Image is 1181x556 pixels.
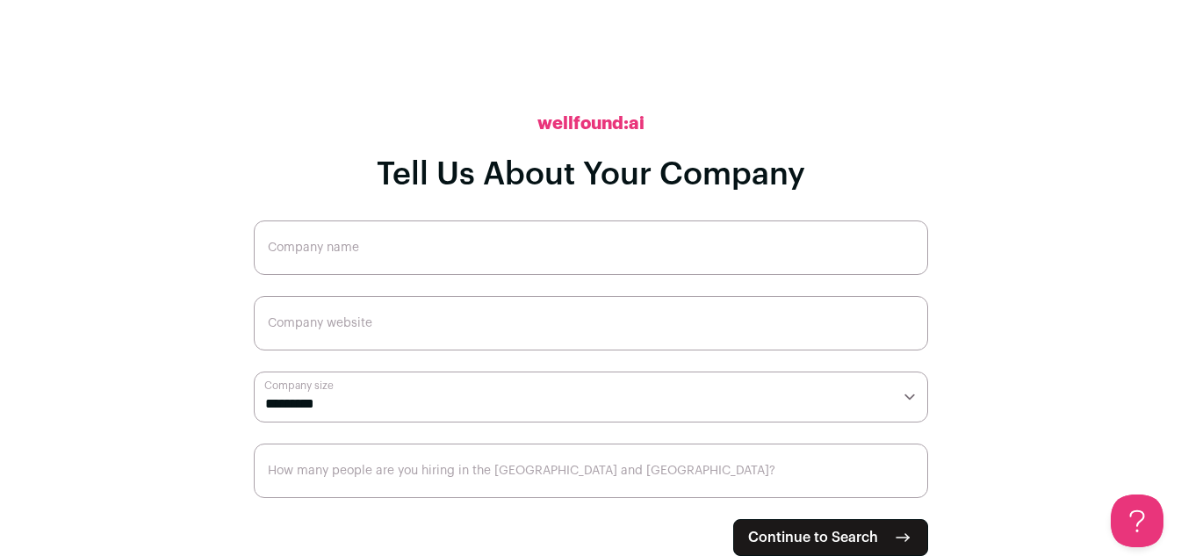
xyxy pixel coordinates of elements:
button: Continue to Search [733,519,928,556]
input: How many people are you hiring in the US and Canada? [254,444,928,498]
input: Company website [254,296,928,350]
h2: wellfound:ai [537,112,645,136]
span: Continue to Search [748,527,878,548]
input: Company name [254,220,928,275]
iframe: Toggle Customer Support [1111,495,1163,547]
h1: Tell Us About Your Company [377,157,805,192]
